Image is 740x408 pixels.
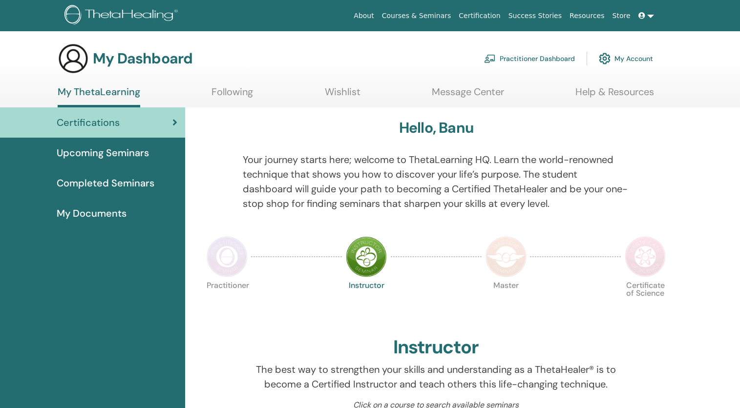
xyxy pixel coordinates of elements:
span: Certifications [57,115,120,130]
a: Help & Resources [575,86,654,105]
a: My Account [599,48,653,69]
a: Practitioner Dashboard [484,48,575,69]
a: Message Center [432,86,504,105]
a: Wishlist [325,86,360,105]
img: Practitioner [207,236,248,277]
p: The best way to strengthen your skills and understanding as a ThetaHealer® is to become a Certifi... [243,362,630,391]
img: cog.svg [599,50,611,67]
h3: My Dashboard [93,50,192,67]
a: About [350,7,378,25]
a: Success Stories [505,7,566,25]
img: chalkboard-teacher.svg [484,54,496,63]
img: Instructor [346,236,387,277]
p: Practitioner [207,282,248,323]
a: Resources [566,7,609,25]
p: Instructor [346,282,387,323]
a: Certification [455,7,504,25]
img: Master [486,236,527,277]
a: Following [211,86,253,105]
span: My Documents [57,206,127,221]
p: Certificate of Science [625,282,666,323]
p: Your journey starts here; welcome to ThetaLearning HQ. Learn the world-renowned technique that sh... [243,152,630,211]
span: Completed Seminars [57,176,154,190]
span: Upcoming Seminars [57,145,149,160]
h2: Instructor [393,336,479,359]
img: generic-user-icon.jpg [58,43,89,74]
img: Certificate of Science [625,236,666,277]
a: Courses & Seminars [378,7,455,25]
p: Master [486,282,527,323]
a: Store [609,7,634,25]
a: My ThetaLearning [58,86,140,107]
h3: Hello, Banu [399,119,473,137]
img: logo.png [64,5,181,27]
